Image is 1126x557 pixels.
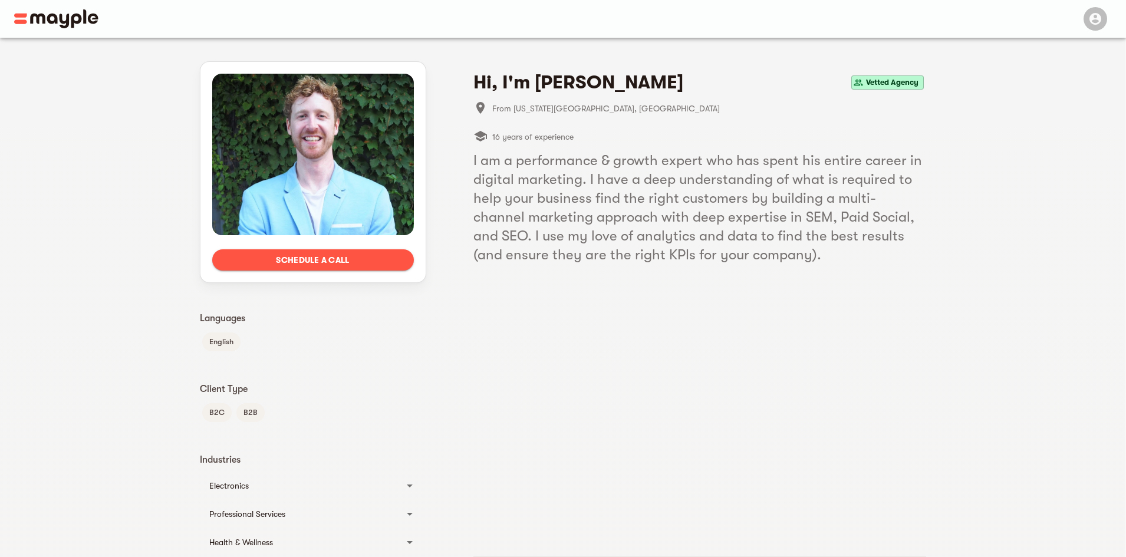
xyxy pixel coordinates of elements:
div: Electronics [209,479,396,493]
span: Vetted Agency [861,75,923,90]
p: Languages [200,311,426,325]
span: From [US_STATE][GEOGRAPHIC_DATA], [GEOGRAPHIC_DATA] [492,101,926,116]
button: Schedule a call [212,249,414,271]
span: B2C [202,406,232,420]
div: Health & Wellness [209,535,396,549]
img: Main logo [14,9,98,28]
span: Menu [1076,13,1112,22]
div: Professional Services [200,500,426,528]
p: Client Type [200,382,426,396]
h5: I am a performance & growth expert who has spent his entire career in digital marketing. I have a... [473,151,926,264]
div: Electronics [200,472,426,500]
span: English [202,335,241,349]
span: 16 years of experience [492,130,574,144]
span: B2B [236,406,265,420]
h4: Hi, I'm [PERSON_NAME] [473,71,683,94]
div: Professional Services [209,507,396,521]
span: Schedule a call [222,253,404,267]
div: Health & Wellness [200,528,426,556]
p: Industries [200,453,426,467]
